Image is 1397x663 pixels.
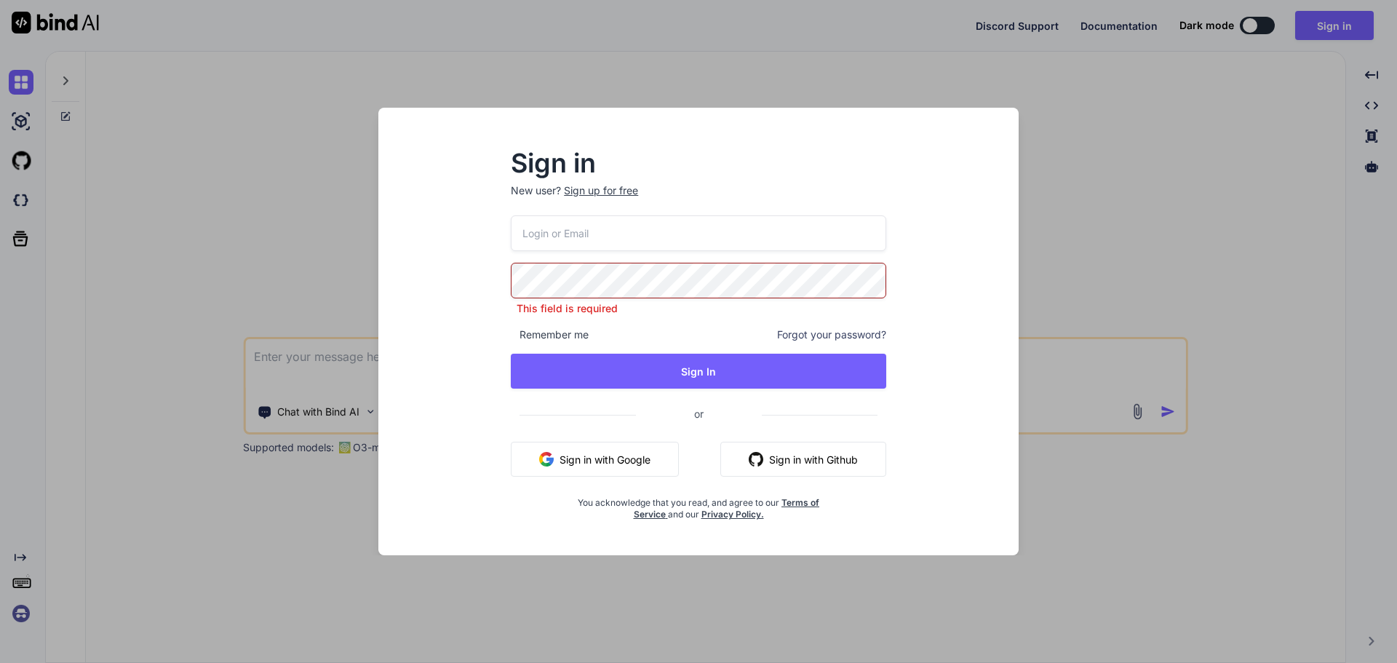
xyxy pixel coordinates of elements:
span: Forgot your password? [777,327,886,342]
img: github [749,452,763,467]
h2: Sign in [511,151,886,175]
a: Terms of Service [634,497,820,520]
div: Sign up for free [564,183,638,198]
img: google [539,452,554,467]
div: You acknowledge that you read, and agree to our and our [573,488,824,520]
button: Sign in with Github [720,442,886,477]
span: or [636,396,762,432]
p: New user? [511,183,886,215]
span: Remember me [511,327,589,342]
button: Sign In [511,354,886,389]
button: Sign in with Google [511,442,679,477]
input: Login or Email [511,215,886,251]
a: Privacy Policy. [701,509,764,520]
p: This field is required [511,301,886,316]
